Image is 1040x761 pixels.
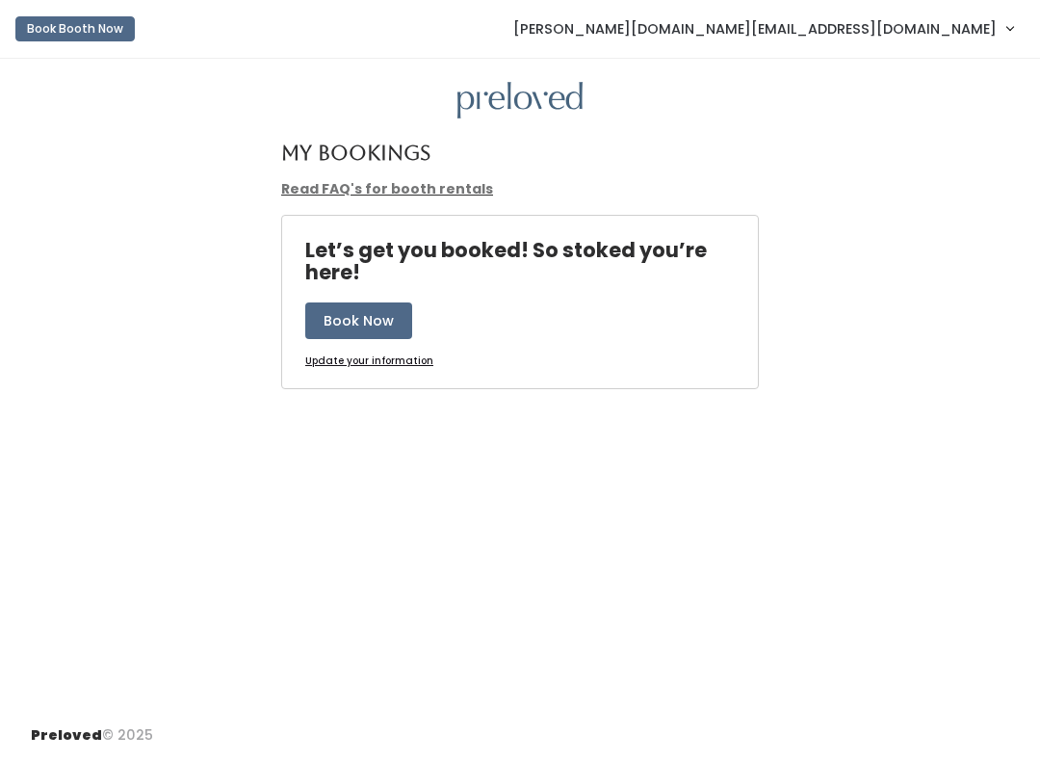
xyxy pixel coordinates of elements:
[281,142,430,164] h4: My Bookings
[31,710,153,746] div: © 2025
[305,302,412,339] button: Book Now
[513,18,997,39] span: [PERSON_NAME][DOMAIN_NAME][EMAIL_ADDRESS][DOMAIN_NAME]
[15,16,135,41] button: Book Booth Now
[305,239,758,283] h4: Let’s get you booked! So stoked you’re here!
[305,354,433,369] a: Update your information
[15,8,135,50] a: Book Booth Now
[31,725,102,745] span: Preloved
[457,82,583,119] img: preloved logo
[305,354,433,368] u: Update your information
[281,179,493,198] a: Read FAQ's for booth rentals
[494,8,1032,49] a: [PERSON_NAME][DOMAIN_NAME][EMAIL_ADDRESS][DOMAIN_NAME]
